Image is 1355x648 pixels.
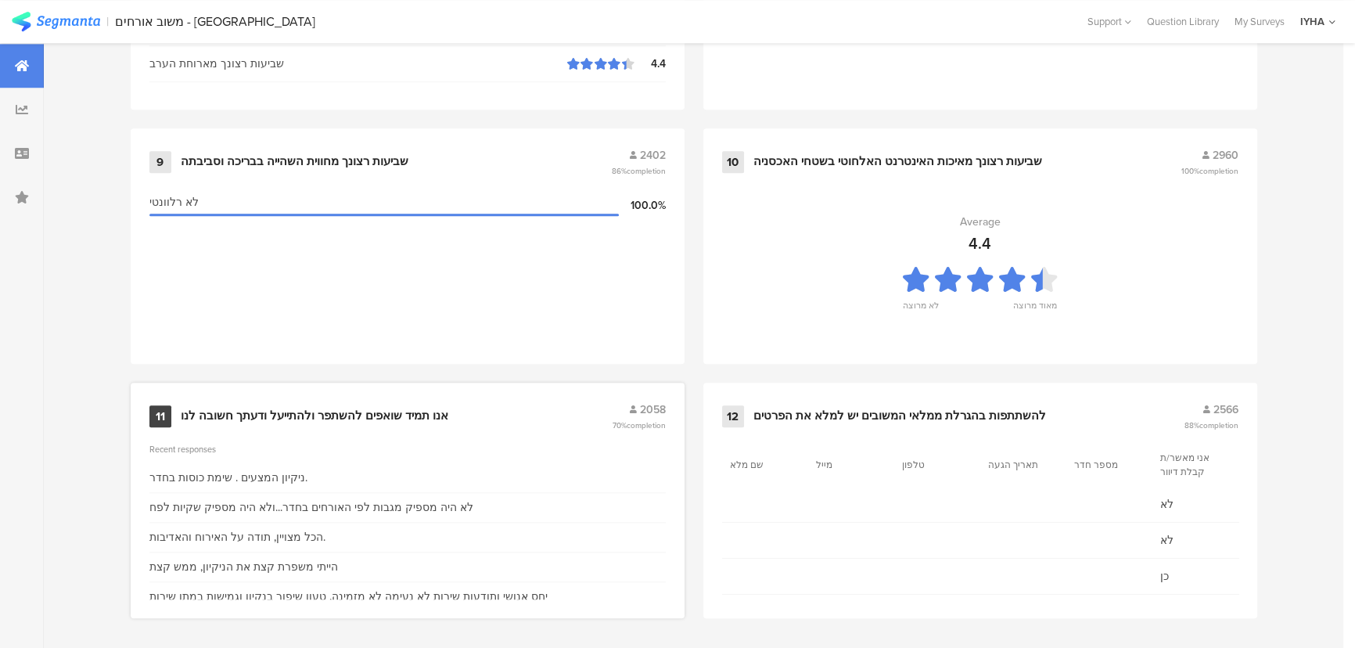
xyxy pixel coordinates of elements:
div: הכל מצויין, תודה על האירוח והאדיבות. [149,529,325,545]
section: שם מלא [730,458,800,472]
div: IYHA [1300,14,1324,29]
span: כן [1160,568,1231,585]
div: הייתי משפרת קצת את הניקיון, ממש קצת [149,559,338,575]
span: לא [1160,532,1231,549]
div: Average [960,214,1001,230]
div: 4.4 [634,56,666,72]
a: My Surveys [1227,14,1292,29]
section: אני מאשר/ת קבלת דיוור [1160,451,1231,479]
div: 11 [149,405,171,427]
div: Recent responses [149,443,666,455]
span: completion [627,419,666,431]
div: יחס אנושי ותודעות שירות לא נעימה לא מזמינה, טעון שיפור בנקיון וגמישות במתן שירות [149,589,548,605]
div: לא מרוצה [903,299,939,321]
span: 2566 [1213,401,1238,418]
section: טלפון [902,458,972,472]
div: לא היה מספיק מגבות לפי האורחים בחדר...ולא היה מספיק שקיות לפח [149,499,473,516]
span: 2960 [1213,147,1238,164]
div: | [106,13,109,31]
section: מייל [816,458,886,472]
span: completion [627,165,666,177]
div: שביעות רצונך מאיכות האינטרנט האלחוטי בשטחי האכסניה [753,154,1042,170]
div: שביעות רצונך מארוחת הערב [149,56,567,72]
div: ניקיון המצעים . שימת כוסות בחדר. [149,470,307,486]
section: מספר חדר [1074,458,1145,472]
span: completion [1199,419,1238,431]
span: לא רלוונטי [149,194,199,211]
span: 88% [1184,419,1238,431]
div: Support [1087,9,1131,34]
span: 100% [1181,165,1238,177]
section: תאריך הגעה [988,458,1058,472]
div: שביעות רצונך מחווית השהייה בבריכה וסביבתה [181,154,408,170]
div: 100.0% [619,197,666,214]
div: 4.4 [969,232,991,255]
div: מאוד מרוצה [1013,299,1057,321]
span: לא [1160,496,1231,513]
a: Question Library [1139,14,1227,29]
span: 86% [612,165,666,177]
div: 10 [722,151,744,173]
div: משוב אורחים - [GEOGRAPHIC_DATA] [115,14,315,29]
div: 12 [722,405,744,427]
div: אנו תמיד שואפים להשתפר ולהתייעל ודעתך חשובה לנו [181,409,448,424]
img: segmanta logo [12,12,100,31]
span: 2058 [640,401,666,418]
span: 70% [613,419,666,431]
div: להשתתפות בהגרלת ממלאי המשובים יש למלא את הפרטים [753,409,1046,424]
span: completion [1199,165,1238,177]
div: 9 [149,151,171,173]
span: 2402 [640,147,666,164]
